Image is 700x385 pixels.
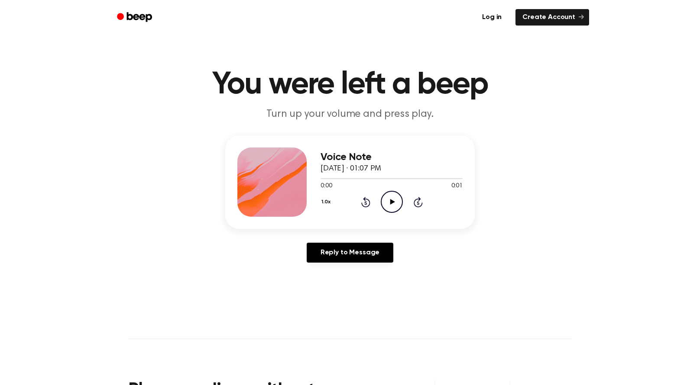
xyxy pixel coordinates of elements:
a: Beep [111,9,160,26]
h1: You were left a beep [128,69,572,100]
span: [DATE] · 01:07 PM [321,165,381,173]
a: Create Account [515,9,589,26]
h3: Voice Note [321,151,463,163]
a: Reply to Message [307,243,393,263]
p: Turn up your volume and press play. [184,107,516,122]
span: 0:00 [321,182,332,191]
span: 0:01 [451,182,463,191]
a: Log in [473,7,510,27]
button: 1.0x [321,195,334,209]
